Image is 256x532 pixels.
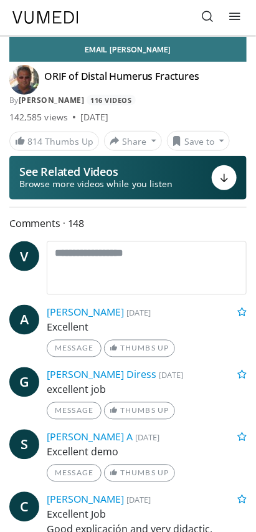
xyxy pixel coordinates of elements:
[126,307,151,319] small: [DATE]
[12,11,78,24] img: VuMedi Logo
[9,241,39,271] a: V
[104,340,174,357] a: Thumbs Up
[47,493,124,506] a: [PERSON_NAME]
[9,305,39,335] a: A
[80,111,108,123] div: [DATE]
[9,367,39,397] a: G
[9,430,39,460] a: S
[9,37,247,62] a: Email [PERSON_NAME]
[9,215,247,231] span: Comments 148
[47,430,133,444] a: [PERSON_NAME] A
[47,340,102,357] a: Message
[19,95,85,105] a: [PERSON_NAME]
[167,131,230,151] button: Save to
[44,70,199,90] h4: ORIF of Distal Humerus Fractures
[47,465,102,482] a: Message
[9,132,99,151] a: 814 Thumbs Up
[47,368,156,382] a: [PERSON_NAME] Diress
[9,95,247,106] div: By
[9,492,39,522] a: C
[47,320,247,335] p: Excellent
[47,402,102,420] a: Message
[104,465,174,482] a: Thumbs Up
[9,111,68,123] span: 142,585 views
[104,402,174,420] a: Thumbs Up
[104,131,162,151] button: Share
[9,156,247,200] button: See Related Videos Browse more videos while you listen
[159,370,183,381] small: [DATE]
[47,306,124,319] a: [PERSON_NAME]
[19,165,173,178] p: See Related Videos
[126,495,151,506] small: [DATE]
[19,178,173,190] span: Browse more videos while you listen
[135,432,159,443] small: [DATE]
[87,95,136,105] a: 116 Videos
[47,445,247,460] p: Excellent demo
[27,135,42,147] span: 814
[9,65,39,95] img: Avatar
[47,382,247,397] p: excellent job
